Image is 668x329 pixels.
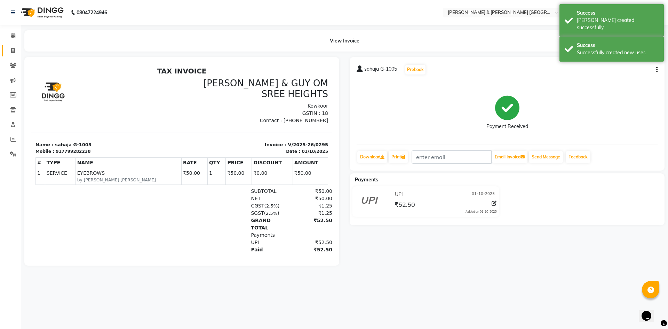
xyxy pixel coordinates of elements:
[215,138,258,146] div: ( )
[395,201,415,210] span: ₹52.50
[155,77,297,84] p: Invoice : V/2025-26/0295
[215,182,258,189] div: Paid
[258,182,301,189] div: ₹52.50
[364,65,397,75] span: sahaja G-1005
[24,84,59,91] div: 917799282238
[405,65,426,75] button: Prebook
[220,146,232,152] span: SGST
[472,191,495,198] span: 01-10-2025
[486,123,528,130] div: Payment Received
[258,175,301,182] div: ₹52.50
[234,147,246,152] span: 2.5%
[176,104,194,120] td: 1
[176,93,194,104] th: QTY
[215,167,258,175] div: Payments
[235,139,246,144] span: 2.5%
[4,84,23,91] div: Mobile :
[77,3,107,22] b: 08047224946
[215,131,258,138] div: NET
[261,104,296,120] td: ₹50.00
[529,151,563,163] button: Send Message
[577,9,659,17] div: Success
[46,113,149,119] small: by [PERSON_NAME] [PERSON_NAME]
[357,151,387,163] a: Download
[258,146,301,153] div: ₹1.25
[221,104,261,120] td: ₹0.00
[155,53,297,60] p: Contact : [PHONE_NUMBER]
[261,93,296,104] th: AMOUNT
[270,84,297,91] div: 01/10/2025
[258,153,301,167] div: ₹52.50
[258,138,301,146] div: ₹1.25
[258,131,301,138] div: ₹50.00
[155,14,297,36] h3: [PERSON_NAME] & GUY OM SREE HEIGHTS
[466,209,496,214] div: Added on 01-10-2025
[155,46,297,53] p: GSTIN : 18
[577,17,659,31] div: Bill created successfully.
[194,93,221,104] th: PRICE
[215,124,258,131] div: SUBTOTAL
[255,84,269,91] div: Date :
[577,49,659,56] div: Successfully created new user.
[577,42,659,49] div: Success
[492,151,527,163] button: Email Invoice
[221,93,261,104] th: DISCOUNT
[46,105,149,113] span: EYEBROWS
[566,151,590,163] a: Feedback
[14,104,44,120] td: SERVICE
[150,104,176,120] td: ₹50.00
[4,3,297,11] h2: TAX INVOICE
[155,38,297,46] p: Kowkoor
[220,139,233,144] span: CGST
[395,191,403,198] span: UPI
[355,177,378,183] span: Payments
[215,153,258,167] div: GRAND TOTAL
[18,3,65,22] img: logo
[412,150,492,164] input: enter email
[5,93,14,104] th: #
[14,93,44,104] th: TYPE
[44,93,150,104] th: NAME
[215,146,258,153] div: ( )
[639,301,661,322] iframe: chat widget
[389,151,408,163] a: Print
[220,175,228,181] span: UPI
[4,77,146,84] p: Name : sahaja G-1005
[150,93,176,104] th: RATE
[24,30,665,52] div: View Invoice
[5,104,14,120] td: 1
[258,124,301,131] div: ₹50.00
[194,104,221,120] td: ₹50.00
